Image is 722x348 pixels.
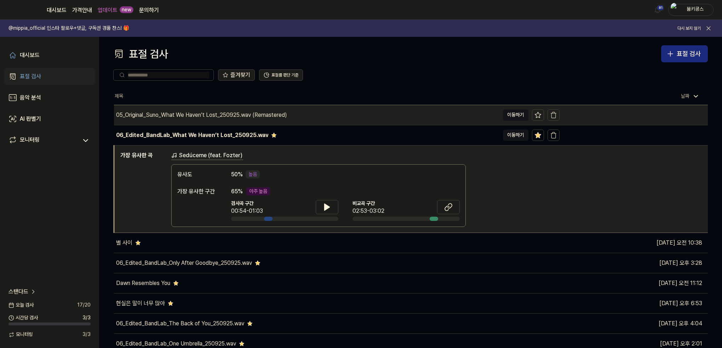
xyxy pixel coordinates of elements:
[678,91,702,102] div: 날짜
[677,25,701,32] button: 다시 보지 않기
[4,89,95,106] a: 음악 분석
[231,207,263,215] div: 00:54-01:03
[681,6,709,13] div: 붐키콩스
[116,239,132,247] div: 별 사이
[20,115,41,123] div: AI 판별기
[120,6,133,13] div: new
[503,109,528,121] button: 이동하기
[560,233,708,253] td: [DATE] 오전 10:38
[139,6,159,15] a: 문의하기
[246,187,270,196] div: 아주 높음
[177,170,217,179] div: 유사도
[560,253,708,273] td: [DATE] 오후 3:28
[671,3,679,17] img: profile
[259,69,303,81] button: 표절률 판단 기준
[20,136,40,146] div: 모니터링
[114,88,560,105] th: 제목
[4,47,95,64] a: 대시보드
[47,6,67,15] a: 대시보드
[8,287,37,296] a: 스탠다드
[677,49,701,59] div: 표절 검사
[503,130,528,141] button: 이동하기
[20,72,41,81] div: 표절 검사
[353,200,384,207] span: 비교곡 구간
[82,314,91,321] span: 3 / 3
[246,170,260,179] div: 높음
[231,200,263,207] span: 검사곡 구간
[116,111,287,119] div: 05_Original_Suno_What We Haven’t Lost_250925.wav (Remastered)
[8,287,28,296] span: 스탠다드
[560,125,708,145] td: [DATE] 오후 7:48
[20,51,40,59] div: 대시보드
[113,45,168,62] div: 표절 검사
[653,6,662,14] img: 알림
[231,170,243,179] span: 50 %
[8,314,38,321] span: 시간당 검사
[560,105,708,125] td: [DATE] 오후 9:48
[177,187,217,196] div: 가장 유사한 구간
[77,302,91,309] span: 17 / 20
[4,68,95,85] a: 표절 검사
[72,6,92,15] button: 가격안내
[116,299,165,308] div: 현실은 말이 너무 많아
[4,110,95,127] a: AI 판별기
[8,331,33,338] span: 모니터링
[231,187,243,196] span: 65 %
[120,151,166,227] h1: 가장 유사한 곡
[353,207,384,215] div: 02:53-03:02
[661,45,708,62] button: 표절 검사
[116,319,244,328] div: 06_Edited_BandLab_The Back of You_250925.wav
[657,5,664,11] div: 81
[560,273,708,293] td: [DATE] 오전 11:12
[652,4,663,16] button: 알림81
[218,69,255,81] button: 즐겨찾기
[560,314,708,334] td: [DATE] 오후 4:04
[171,151,243,160] a: Sedúceme (feat. Fozter)
[8,136,78,146] a: 모니터링
[8,302,34,309] span: 오늘 검사
[116,259,252,267] div: 06_Edited_BandLab_Only After Goodbye_250925.wav
[668,4,714,16] button: profile붐키콩스
[560,293,708,314] td: [DATE] 오후 6:53
[82,331,91,338] span: 3 / 3
[98,6,118,15] a: 업데이트
[116,279,170,287] div: Dawn Resembles You
[116,340,236,348] div: 06_Edited_BandLab_One Umbrella_250925.wav
[8,25,129,32] h1: @mippia_official 인스타 팔로우+댓글, 구독권 경품 찬스! 🎁
[116,131,268,139] div: 06_Edited_BandLab_What We Haven’t Lost_250925.wav
[20,93,41,102] div: 음악 분석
